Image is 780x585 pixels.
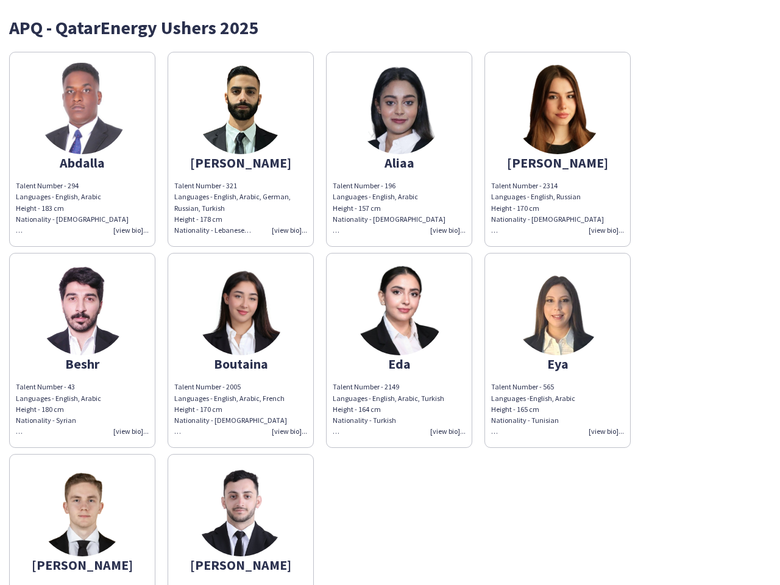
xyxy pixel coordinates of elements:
[333,416,396,425] span: Nationality - Turkish
[491,192,604,235] span: Languages - English, Russian Height - 170 cm Nationality - [DEMOGRAPHIC_DATA]
[174,394,287,436] span: Languages - English, Arabic, French Height - 170 cm Nationality - [DEMOGRAPHIC_DATA]
[174,381,307,392] div: Talent Number - 2005
[16,559,149,570] div: [PERSON_NAME]
[353,264,445,355] img: thumb-e1438d06-3729-40c7-a654-10c929cb22c5.png
[195,264,286,355] img: thumb-e4113425-5afa-4119-9bfc-ab93567e8ec3.png
[512,63,603,154] img: thumb-b083d176-5831-489b-b25d-683b51895855.png
[37,264,128,355] img: thumb-76f2cc35-27c9-4841-ba5a-f65f1dcadd36.png
[491,358,624,369] div: Eya
[491,415,624,437] div: Nationality - Tunisian
[37,465,128,556] img: thumb-ec3047b5-4fb5-48fc-a1c0-6fc59cbcdf6c.png
[16,204,64,213] span: Height - 183 cm
[16,181,79,190] span: Talent Number - 294
[174,559,307,570] div: [PERSON_NAME]
[512,264,603,355] img: thumb-20999c56-5060-4333-9661-14787d279a62.png
[16,358,149,369] div: Beshr
[16,214,129,224] span: Nationality - [DEMOGRAPHIC_DATA]
[174,358,307,369] div: Boutaina
[491,157,624,168] div: [PERSON_NAME]
[333,358,466,369] div: Eda
[530,394,575,403] span: English, Arabic
[491,382,554,402] span: Talent Number - 565 Languages -
[195,63,286,154] img: thumb-496e2a89-a99d-47c4-93e3-aa2961131a26.png
[9,18,771,37] div: APQ - QatarEnergy Ushers 2025
[174,157,307,168] div: [PERSON_NAME]
[333,405,381,414] span: Height - 164 cm
[174,181,291,235] span: Talent Number - 321 Languages - English, Arabic, German, Russian, Turkish Height - 178 cm Nationa...
[491,405,539,414] span: Height - 165 cm
[16,382,101,436] span: Talent Number - 43 Languages - English, Arabic Height - 180 cm Nationality - Syrian
[16,192,101,201] span: Languages - English, Arabic
[353,63,445,154] img: thumb-0d4337e6-1892-4017-a1cd-84c876770e08.png
[16,157,149,168] div: Abdalla
[333,157,466,168] div: Aliaa
[333,394,444,403] span: Languages - English, Arabic, Turkish
[333,181,445,235] span: Talent Number - 196 Languages - English, Arabic Height - 157 cm Nationality - [DEMOGRAPHIC_DATA]
[195,465,286,556] img: thumb-40ff2c9b-ebbd-4311-97ef-3bcbfbccfb02.png
[37,63,128,154] img: thumb-e61f9c85-7fd5-47f9-b524-67d8794aca7f.png
[333,381,466,392] div: Talent Number - 2149
[491,181,558,190] span: Talent Number - 2314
